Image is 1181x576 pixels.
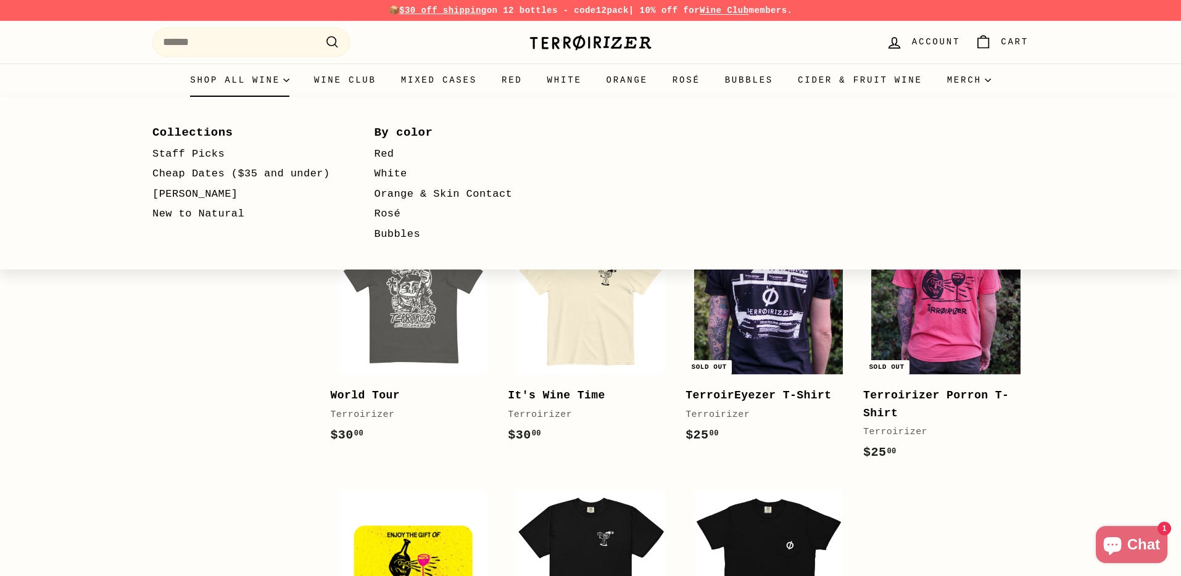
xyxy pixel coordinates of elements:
[864,360,909,374] div: Sold out
[700,6,749,15] a: Wine Club
[785,64,935,97] a: Cider & Fruit Wine
[710,429,719,438] sup: 00
[686,428,719,442] span: $25
[375,204,561,224] a: Rosé
[330,408,483,422] div: Terroirizer
[399,6,487,15] span: $30 off shipping
[152,121,339,144] a: Collections
[375,121,561,144] a: By color
[375,144,561,165] a: Red
[152,204,339,224] a: New to Natural
[935,64,1003,97] summary: Merch
[128,64,1053,97] div: Primary
[596,6,629,15] strong: 12pack
[535,64,594,97] a: White
[152,144,339,165] a: Staff Picks
[532,429,541,438] sup: 00
[686,389,831,401] b: TerroirEyezer T-Shirt
[686,217,851,457] a: Sold out TerroirEyezer T-Shirt Terroirizer
[375,184,561,205] a: Orange & Skin Contact
[912,35,960,49] span: Account
[508,389,605,401] b: It's Wine Time
[687,360,732,374] div: Sold out
[508,217,673,457] a: It's Wine Time Terroirizer
[863,389,1009,419] b: Terroirizer Porron T-Shirt
[660,64,713,97] a: Rosé
[1001,35,1029,49] span: Cart
[879,24,968,60] a: Account
[330,428,363,442] span: $30
[330,389,400,401] b: World Tour
[152,184,339,205] a: [PERSON_NAME]
[863,217,1029,475] a: Sold out Terroirizer Porron T-Shirt Terroirizer
[594,64,660,97] a: Orange
[508,428,541,442] span: $30
[389,64,489,97] a: Mixed Cases
[887,447,896,456] sup: 00
[1092,526,1171,566] inbox-online-store-chat: Shopify online store chat
[713,64,785,97] a: Bubbles
[686,408,839,422] div: Terroirizer
[152,164,339,184] a: Cheap Dates ($35 and under)
[152,4,1029,17] p: 📦 on 12 bottles - code | 10% off for members.
[863,445,897,459] span: $25
[968,24,1036,60] a: Cart
[375,164,561,184] a: White
[302,64,389,97] a: Wine Club
[375,224,561,245] a: Bubbles
[863,425,1016,440] div: Terroirizer
[489,64,535,97] a: Red
[354,429,363,438] sup: 00
[330,217,495,457] a: World Tour Terroirizer
[508,408,661,422] div: Terroirizer
[178,64,302,97] summary: Shop all wine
